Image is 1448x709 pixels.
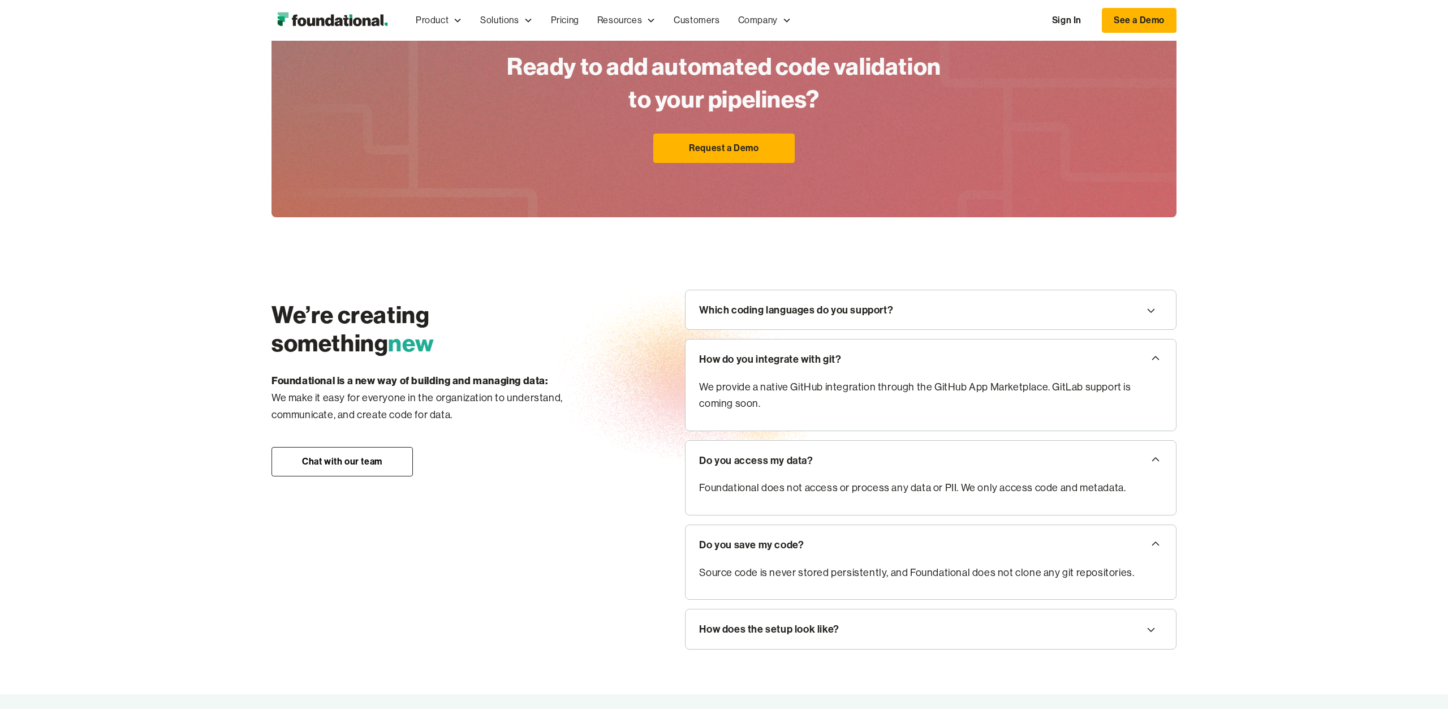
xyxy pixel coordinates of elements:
[480,13,519,28] div: Solutions
[738,13,778,28] div: Company
[271,9,393,32] a: home
[407,2,471,39] div: Product
[699,621,839,638] div: How does the setup look like?
[699,564,1162,581] p: Source code is never stored persistently, and Foundational does not clone any git repositories.
[699,302,893,319] div: Which coding languages do you support?
[1244,578,1448,709] iframe: Chat Widget
[699,536,804,553] div: Do you save my code?
[388,328,434,358] span: new
[699,480,1162,497] p: Foundational does not access or process any data or PII. We only access code and metadata.
[729,2,800,39] div: Company
[665,2,729,39] a: Customers
[271,9,393,32] img: Foundational Logo
[1102,8,1176,33] a: See a Demo
[271,301,588,358] h2: We’re creating something
[588,2,665,39] div: Resources
[699,452,813,469] div: Do you access my data?
[271,374,548,387] strong: Foundational is a new way of building and managing data: ‍
[597,13,642,28] div: Resources
[699,351,841,368] div: How do you integrate with git?
[471,2,541,39] div: Solutions
[416,13,449,28] div: Product
[699,379,1162,412] p: We provide a native GitHub integration through the GitHub App Marketplace. GitLab support is comi...
[271,372,588,424] p: We make it easy for everyone in the organization to understand, communicate, and create code for ...
[653,134,795,163] a: Request a Demo
[271,447,413,476] a: Chat with our team
[542,2,588,39] a: Pricing
[1041,8,1093,32] a: Sign In
[507,50,941,115] h2: Ready to add automated code validation to your pipelines?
